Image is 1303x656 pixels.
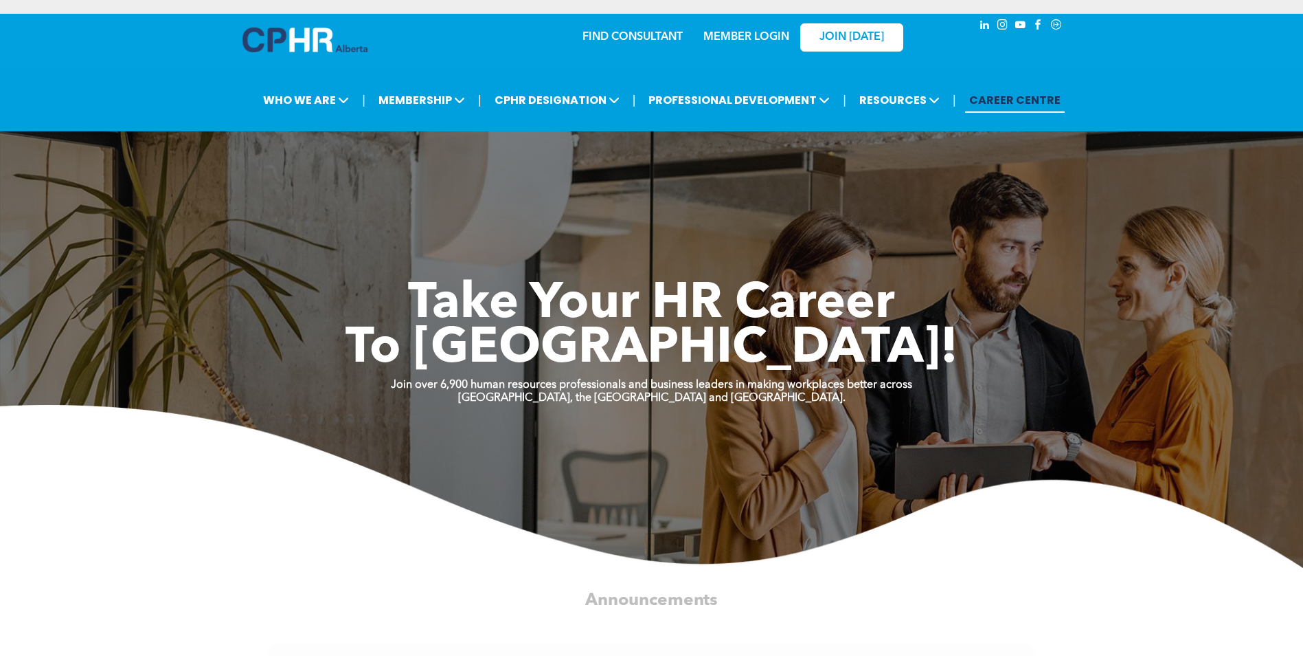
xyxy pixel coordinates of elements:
img: A blue and white logo for cp alberta [242,28,367,52]
li: | [633,86,636,114]
span: RESOURCES [855,87,944,113]
li: | [953,86,956,114]
a: MEMBER LOGIN [703,32,789,43]
a: FIND CONSULTANT [582,32,683,43]
span: PROFESSIONAL DEVELOPMENT [644,87,834,113]
li: | [478,86,481,114]
a: JOIN [DATE] [800,23,903,52]
a: facebook [1031,17,1046,36]
a: CAREER CENTRE [965,87,1065,113]
a: linkedin [977,17,993,36]
span: MEMBERSHIP [374,87,469,113]
strong: [GEOGRAPHIC_DATA], the [GEOGRAPHIC_DATA] and [GEOGRAPHIC_DATA]. [458,393,846,404]
strong: Join over 6,900 human resources professionals and business leaders in making workplaces better ac... [391,380,912,391]
li: | [843,86,846,114]
li: | [362,86,365,114]
span: Announcements [585,592,717,609]
span: Take Your HR Career [408,280,895,329]
span: To [GEOGRAPHIC_DATA]! [345,325,958,374]
span: CPHR DESIGNATION [490,87,624,113]
a: Social network [1049,17,1064,36]
a: instagram [995,17,1010,36]
span: WHO WE ARE [259,87,353,113]
a: youtube [1013,17,1028,36]
span: JOIN [DATE] [819,31,884,44]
